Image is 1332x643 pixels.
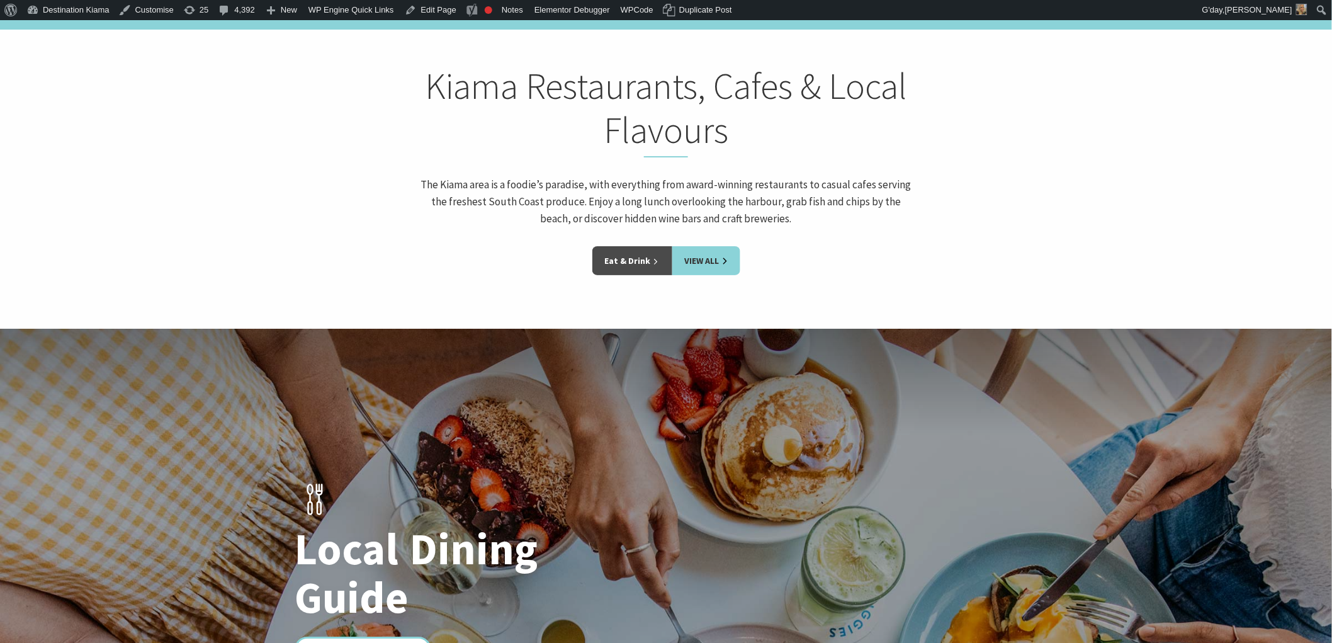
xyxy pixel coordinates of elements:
img: Sally-2-e1629778872679-150x150.png [1296,4,1307,15]
span: [PERSON_NAME] [1225,5,1292,14]
h1: Local Dining Guide [295,525,650,622]
h2: Kiama Restaurants, Cafes & Local Flavours [419,64,913,157]
div: Focus keyphrase not set [485,6,492,14]
a: Eat & Drink [592,246,672,275]
a: View All [672,246,740,275]
p: The Kiama area is a foodie’s paradise, with everything from award-winning restaurants to casual c... [419,176,913,228]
